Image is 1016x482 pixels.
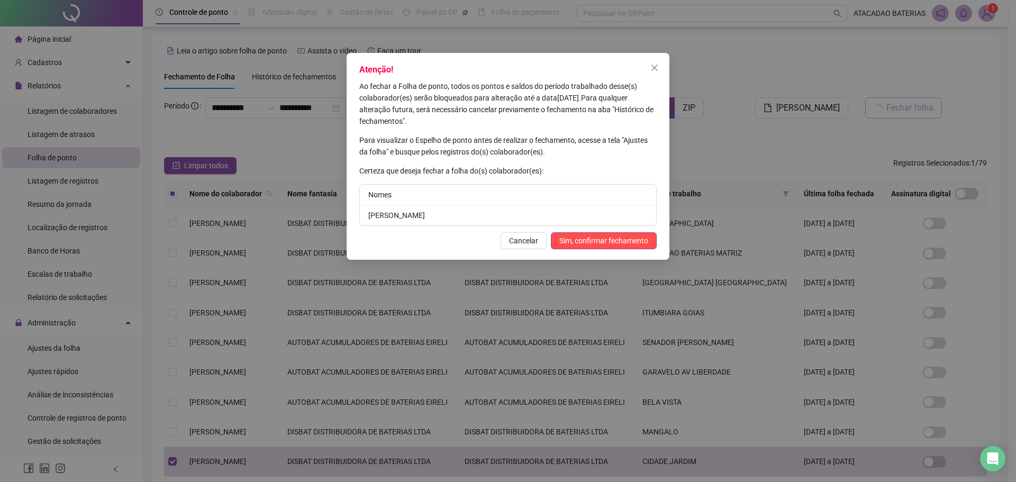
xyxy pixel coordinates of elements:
span: Certeza que deseja fechar a folha do(s) colaborador(es): [359,167,543,175]
button: Cancelar [501,232,547,249]
button: Close [646,59,663,76]
button: Sim, confirmar fechamento [551,232,657,249]
span: Atenção! [359,65,393,75]
p: [DATE] . [359,80,657,127]
span: Cancelar [509,235,538,247]
span: Sim, confirmar fechamento [559,235,648,247]
span: close [650,63,659,72]
span: Para qualquer alteração futura, será necessário cancelar previamente o fechamento na aba "Históri... [359,94,654,125]
li: [PERSON_NAME] [360,205,656,225]
div: Open Intercom Messenger [980,446,1005,471]
span: Nomes [368,190,392,199]
span: Ao fechar a Folha de ponto, todos os pontos e saldos do período trabalhado desse(s) colaborador(e... [359,82,637,102]
span: Para visualizar o Espelho de ponto antes de realizar o fechamento, acesse a tela "Ajustes da folh... [359,136,648,156]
